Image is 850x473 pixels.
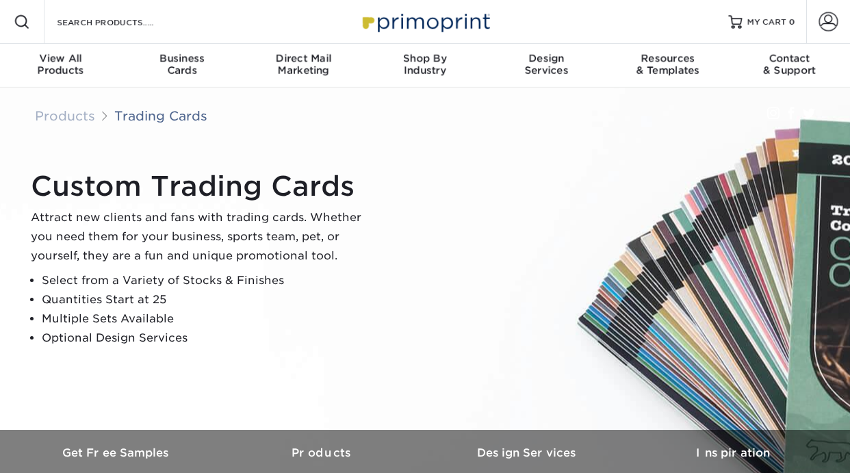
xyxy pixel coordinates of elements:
li: Optional Design Services [42,329,373,348]
h3: Design Services [425,446,630,459]
li: Quantities Start at 25 [42,290,373,309]
h1: Custom Trading Cards [31,170,373,203]
div: Services [486,52,607,77]
span: Shop By [364,52,485,64]
input: SEARCH PRODUCTS..... [55,14,189,30]
h3: Products [220,446,425,459]
div: Marketing [243,52,364,77]
a: Shop ByIndustry [364,44,485,88]
span: MY CART [747,16,786,28]
a: BusinessCards [121,44,242,88]
a: Trading Cards [114,108,207,123]
div: & Templates [607,52,728,77]
span: Design [486,52,607,64]
a: Direct MailMarketing [243,44,364,88]
a: Contact& Support [729,44,850,88]
a: DesignServices [486,44,607,88]
h3: Get Free Samples [14,446,220,459]
span: Resources [607,52,728,64]
span: 0 [789,17,795,27]
div: & Support [729,52,850,77]
a: Resources& Templates [607,44,728,88]
div: Cards [121,52,242,77]
span: Business [121,52,242,64]
li: Select from a Variety of Stocks & Finishes [42,271,373,290]
p: Attract new clients and fans with trading cards. Whether you need them for your business, sports ... [31,208,373,266]
span: Contact [729,52,850,64]
a: Products [35,108,95,123]
h3: Inspiration [630,446,836,459]
span: Direct Mail [243,52,364,64]
img: Primoprint [357,7,493,36]
li: Multiple Sets Available [42,309,373,329]
div: Industry [364,52,485,77]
